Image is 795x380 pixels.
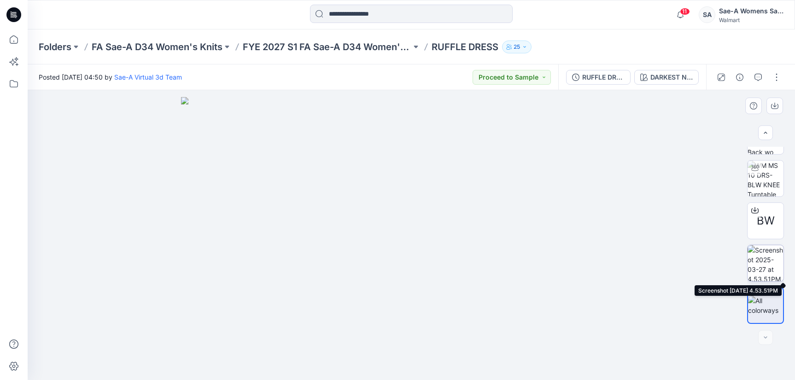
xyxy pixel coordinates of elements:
[748,245,783,281] img: Screenshot 2025-03-27 at 4.53.51PM
[650,72,693,82] div: DARKEST NAVY
[748,296,783,315] img: All colorways
[748,161,783,196] img: WM MS 10 DRS-BLW KNEE Turntable with Avatar
[719,17,783,23] div: Walmart
[502,40,532,53] button: 25
[92,40,222,53] a: FA Sae-A D34 Women's Knits
[432,40,498,53] p: RUFFLE DRESS
[39,72,182,82] span: Posted [DATE] 04:50 by
[680,8,690,15] span: 11
[634,70,699,85] button: DARKEST NAVY
[566,70,631,85] button: RUFFLE DRESS_AFM
[732,70,747,85] button: Details
[181,97,642,380] img: eyJhbGciOiJIUzI1NiIsImtpZCI6IjAiLCJzbHQiOiJzZXMiLCJ0eXAiOiJKV1QifQ.eyJkYXRhIjp7InR5cGUiOiJzdG9yYW...
[699,6,715,23] div: SA
[719,6,783,17] div: Sae-A Womens Sales Team
[243,40,411,53] a: FYE 2027 S1 FA Sae-A D34 Women's Knits
[757,213,775,229] span: BW
[514,42,520,52] p: 25
[39,40,71,53] a: Folders
[582,72,625,82] div: RUFFLE DRESS_AFM
[114,73,182,81] a: Sae-A Virtual 3d Team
